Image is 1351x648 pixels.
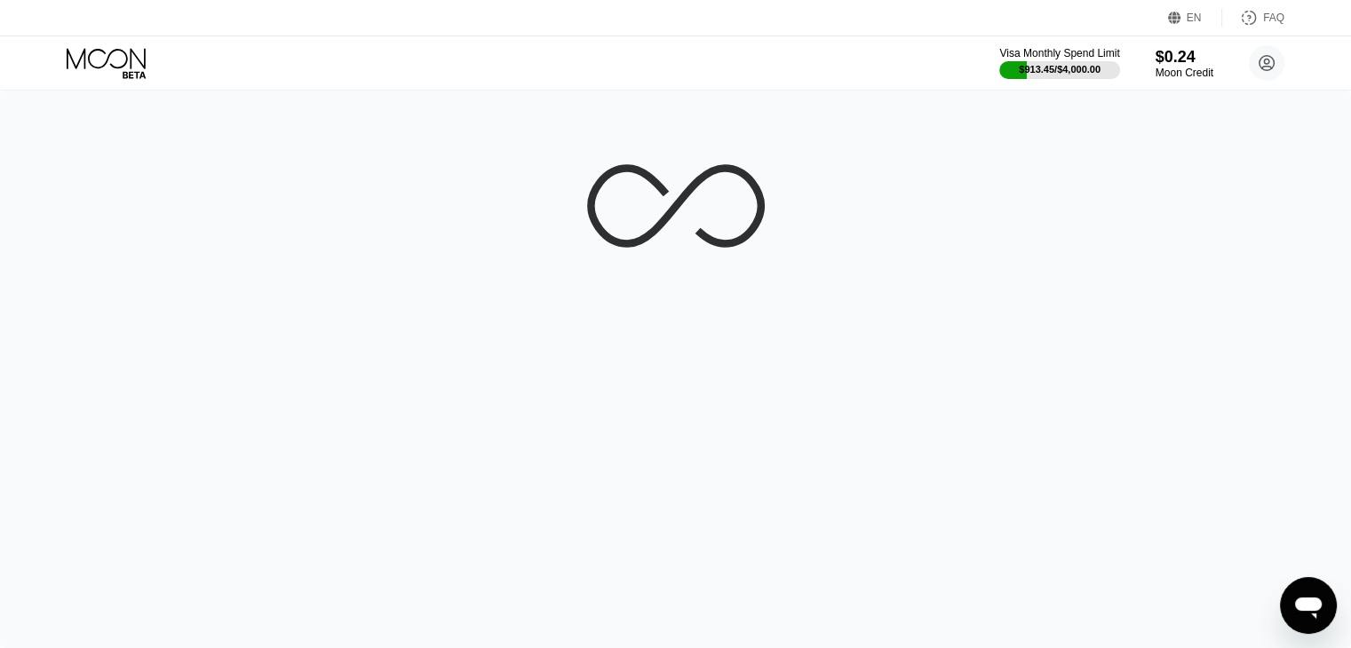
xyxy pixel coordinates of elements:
div: $913.45 / $4,000.00 [1019,64,1101,75]
div: FAQ [1222,9,1284,27]
div: Visa Monthly Spend Limit$913.45/$4,000.00 [999,47,1119,79]
div: Moon Credit [1156,67,1213,79]
div: $0.24 [1156,48,1213,67]
div: Visa Monthly Spend Limit [999,47,1119,59]
iframe: Button to launch messaging window [1280,577,1337,634]
div: EN [1168,9,1222,27]
div: FAQ [1263,12,1284,24]
div: $0.24Moon Credit [1156,48,1213,79]
div: EN [1187,12,1202,24]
